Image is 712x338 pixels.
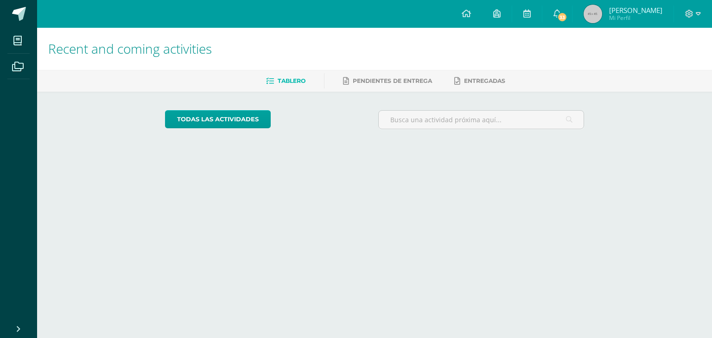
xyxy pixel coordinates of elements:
img: 45x45 [584,5,602,23]
a: Pendientes de entrega [343,74,432,88]
span: Pendientes de entrega [353,77,432,84]
span: 33 [557,12,567,22]
span: Recent and coming activities [48,40,212,57]
span: [PERSON_NAME] [609,6,662,15]
input: Busca una actividad próxima aquí... [379,111,584,129]
span: Tablero [278,77,305,84]
a: Tablero [266,74,305,88]
a: todas las Actividades [165,110,271,128]
span: Mi Perfil [609,14,662,22]
a: Entregadas [454,74,505,88]
span: Entregadas [464,77,505,84]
